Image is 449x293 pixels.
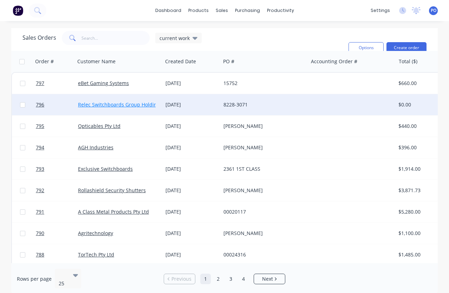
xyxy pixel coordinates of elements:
a: Rollashield Security Shutters [78,187,146,194]
a: TorTech Pty Ltd [78,251,114,258]
div: Total ($) [399,58,417,65]
a: 793 [36,158,78,180]
a: Page 1 is your current page [200,274,211,284]
div: Accounting Order # [311,58,357,65]
a: Page 2 [213,274,223,284]
a: dashboard [152,5,185,16]
div: [PERSON_NAME] [223,123,301,130]
a: 788 [36,244,78,265]
div: 8228-3071 [223,101,301,108]
a: Relec Switchboards Group Holdings [78,101,162,108]
img: Factory [13,5,23,16]
div: 00020117 [223,208,301,215]
div: [DATE] [165,80,218,87]
div: 15752 [223,80,301,87]
div: [DATE] [165,251,218,258]
div: [PERSON_NAME] [223,187,301,194]
span: Previous [171,275,191,282]
a: 797 [36,73,78,94]
span: 788 [36,251,44,258]
div: products [185,5,212,16]
span: 791 [36,208,44,215]
a: 790 [36,223,78,244]
a: eBet Gaming Systems [78,80,129,86]
span: 794 [36,144,44,151]
span: PO [431,7,436,14]
div: $396.00 [398,144,440,151]
div: [PERSON_NAME] [223,144,301,151]
div: $660.00 [398,80,440,87]
a: A Class Metal Products Pty Ltd [78,208,149,215]
div: 00024316 [223,251,301,258]
div: [DATE] [165,208,218,215]
div: [DATE] [165,144,218,151]
div: Customer Name [77,58,116,65]
div: [PERSON_NAME] [223,230,301,237]
span: 796 [36,101,44,108]
span: 790 [36,230,44,237]
span: 797 [36,80,44,87]
div: $5,280.00 [398,208,440,215]
a: Page 4 [238,274,249,284]
div: sales [212,5,232,16]
input: Search... [82,31,150,45]
ul: Pagination [161,274,288,284]
span: 792 [36,187,44,194]
div: purchasing [232,5,263,16]
a: AGH Industries [78,144,113,151]
span: 795 [36,123,44,130]
div: [DATE] [165,230,218,237]
div: [DATE] [165,165,218,172]
a: Page 3 [226,274,236,284]
a: 791 [36,201,78,222]
span: Next [262,275,273,282]
div: $0.00 [398,101,440,108]
div: $3,871.73 [398,187,440,194]
a: Exclusive Switchboards [78,165,133,172]
div: $440.00 [398,123,440,130]
span: Rows per page [17,275,52,282]
a: 794 [36,137,78,158]
div: productivity [263,5,298,16]
a: Previous page [164,275,195,282]
div: [DATE] [165,101,218,108]
div: Created Date [165,58,196,65]
a: 796 [36,94,78,115]
button: Create order [386,42,427,53]
a: Next page [254,275,285,282]
div: $1,100.00 [398,230,440,237]
div: 25 [59,280,67,287]
div: PO # [223,58,234,65]
div: $1,914.00 [398,165,440,172]
div: settings [367,5,393,16]
a: 792 [36,180,78,201]
h1: Sales Orders [22,34,56,41]
div: Order # [35,58,54,65]
div: $1,485.00 [398,251,440,258]
span: 793 [36,165,44,172]
button: Options [349,42,384,53]
a: Agritechnology [78,230,113,236]
div: 2361 1ST CLASS [223,165,301,172]
div: [DATE] [165,123,218,130]
a: 795 [36,116,78,137]
a: Opticables Pty Ltd [78,123,121,129]
div: [DATE] [165,187,218,194]
span: current work [160,34,190,42]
